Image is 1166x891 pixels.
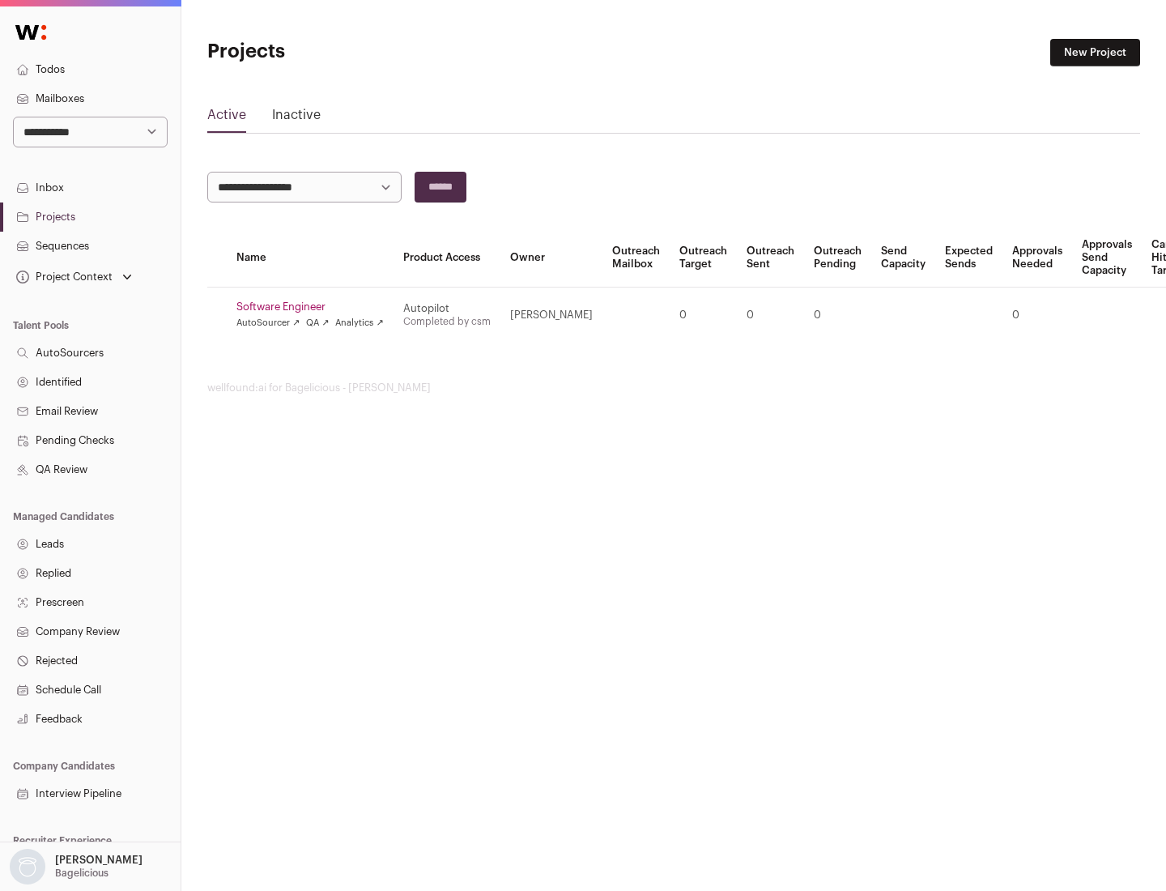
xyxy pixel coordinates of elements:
[236,317,300,330] a: AutoSourcer ↗
[737,288,804,343] td: 0
[13,266,135,288] button: Open dropdown
[335,317,383,330] a: Analytics ↗
[10,849,45,885] img: nopic.png
[403,302,491,315] div: Autopilot
[207,382,1140,394] footer: wellfound:ai for Bagelicious - [PERSON_NAME]
[227,228,394,288] th: Name
[55,867,109,880] p: Bagelicious
[207,39,518,65] h1: Projects
[935,228,1002,288] th: Expected Sends
[500,228,602,288] th: Owner
[403,317,491,326] a: Completed by csm
[670,228,737,288] th: Outreach Target
[871,228,935,288] th: Send Capacity
[1002,228,1072,288] th: Approvals Needed
[1002,288,1072,343] td: 0
[500,288,602,343] td: [PERSON_NAME]
[804,228,871,288] th: Outreach Pending
[737,228,804,288] th: Outreach Sent
[1050,39,1140,66] a: New Project
[6,16,55,49] img: Wellfound
[6,849,146,885] button: Open dropdown
[236,301,384,313] a: Software Engineer
[272,105,321,131] a: Inactive
[670,288,737,343] td: 0
[804,288,871,343] td: 0
[55,854,143,867] p: [PERSON_NAME]
[394,228,500,288] th: Product Access
[306,317,329,330] a: QA ↗
[602,228,670,288] th: Outreach Mailbox
[1072,228,1142,288] th: Approvals Send Capacity
[207,105,246,131] a: Active
[13,271,113,283] div: Project Context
